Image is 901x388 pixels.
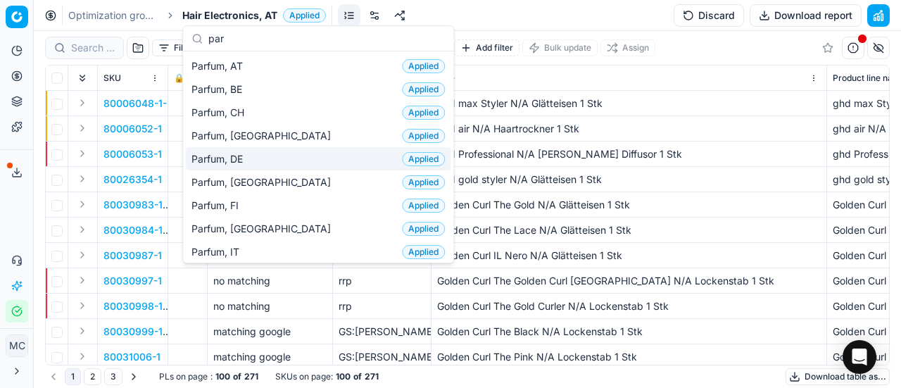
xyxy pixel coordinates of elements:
[103,249,162,263] button: 80030987-1
[208,25,445,53] input: Search groups...
[191,245,245,259] span: Parfum, IT
[103,73,121,84] span: SKU
[244,371,258,382] strong: 271
[402,222,445,236] span: Applied
[365,371,379,382] strong: 271
[103,173,162,187] button: 80026354-1
[103,350,160,364] button: 80031006-1
[339,299,425,313] div: rrp
[68,8,326,23] nav: breadcrumb
[454,39,519,56] button: Add filter
[437,350,821,364] p: Golden Curl The Pink N/A Lockenstab 1 Stk
[191,82,248,96] span: Parfum, BE
[174,73,184,84] span: 🔒
[213,325,327,339] div: matching google
[103,299,163,313] p: 80030998-1
[71,41,115,55] input: Search by SKU or title
[6,334,28,357] button: MC
[191,222,336,236] span: Parfum, [GEOGRAPHIC_DATA]
[353,371,362,382] strong: of
[437,96,821,111] p: ghd max Styler N/A Glätteisen 1 Stk
[275,371,333,382] span: SKUs on page :
[437,325,821,339] p: Golden Curl The Black N/A Lockenstab 1 Stk
[74,348,91,365] button: Expand
[45,368,62,385] button: Go to previous page
[182,8,277,23] span: Hair Electronics, AT
[339,350,425,364] div: GS:[PERSON_NAME]-Shop AT
[213,350,327,364] div: matching google
[68,8,158,23] a: Optimization groups
[437,299,821,313] p: Golden Curl The Gold Curler N/A Lockenstab 1 Stk
[191,59,248,73] span: Parfum, AT
[339,274,425,288] div: rrp
[74,272,91,289] button: Expand
[182,8,326,23] span: Hair Electronics, ATApplied
[402,82,445,96] span: Applied
[786,368,890,385] button: Download table as...
[402,152,445,166] span: Applied
[191,129,336,143] span: Parfum, [GEOGRAPHIC_DATA]
[74,297,91,314] button: Expand
[750,4,862,27] button: Download report
[159,371,258,382] div: :
[6,335,27,356] span: MC
[437,122,821,136] p: ghd air N/A Haartrockner 1 Stk
[191,152,248,166] span: Parfum, DE
[74,120,91,137] button: Expand
[437,198,821,212] p: Golden Curl The Gold N/A Glätteisen 1 Stk
[125,368,142,385] button: Go to next page
[74,145,91,162] button: Expand
[674,4,744,27] button: Discard
[65,368,81,385] button: 1
[437,173,821,187] p: ghd gold styler N/A Glätteisen 1 Stk
[843,340,876,374] div: Open Intercom Messenger
[191,106,250,120] span: Parfum, CH
[402,245,445,259] span: Applied
[215,371,230,382] strong: 100
[103,223,163,237] p: 80030984-1
[600,39,655,56] button: Assign
[74,246,91,263] button: Expand
[103,147,162,161] button: 80006053-1
[74,70,91,87] button: Expand all
[103,96,173,111] button: 80006048-1-2
[402,129,445,143] span: Applied
[437,147,821,161] p: ghd Professional N/A [PERSON_NAME] Diffusor 1 Stk
[152,39,201,56] button: Filter
[283,8,326,23] span: Applied
[84,368,101,385] button: 2
[104,368,122,385] button: 3
[103,325,163,339] button: 80030999-1
[103,122,162,136] button: 80006052-1
[339,325,425,339] div: GS:[PERSON_NAME]-Shop AT
[74,170,91,187] button: Expand
[437,249,821,263] p: Golden Curl IL Nero N/A Glätteisen 1 Stk
[402,106,445,120] span: Applied
[233,371,241,382] strong: of
[336,371,351,382] strong: 100
[402,199,445,213] span: Applied
[103,198,163,212] button: 80030983-1
[213,299,327,313] div: no matching
[191,175,336,189] span: Parfum, [GEOGRAPHIC_DATA]
[74,221,91,238] button: Expand
[45,368,142,385] nav: pagination
[159,371,208,382] span: PLs on page
[74,323,91,339] button: Expand
[191,199,244,213] span: Parfum, FI
[183,51,453,263] div: Suggestions
[74,196,91,213] button: Expand
[522,39,598,56] button: Bulk update
[402,59,445,73] span: Applied
[437,274,821,288] p: Golden Curl The Golden Curl [GEOGRAPHIC_DATA] N/A Lockenstab 1 Stk
[103,274,162,288] button: 80030997-1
